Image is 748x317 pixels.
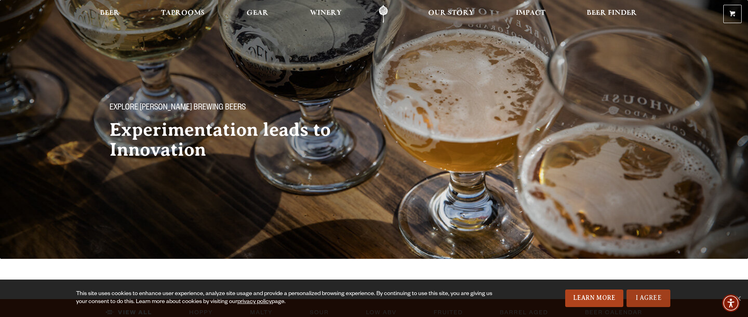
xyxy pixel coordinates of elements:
[627,290,670,307] a: I Agree
[587,10,637,16] span: Beer Finder
[423,5,479,23] a: Our Story
[247,10,268,16] span: Gear
[511,5,550,23] a: Impact
[310,10,342,16] span: Winery
[110,103,246,113] span: Explore [PERSON_NAME] Brewing Beers
[110,120,358,160] h2: Experimentation leads to Innovation
[76,290,501,306] div: This site uses cookies to enhance user experience, analyze site usage and provide a personalized ...
[428,10,474,16] span: Our Story
[368,5,398,23] a: Odell Home
[156,5,210,23] a: Taprooms
[305,5,347,23] a: Winery
[95,5,125,23] a: Beer
[241,5,274,23] a: Gear
[582,5,642,23] a: Beer Finder
[100,10,119,16] span: Beer
[565,290,624,307] a: Learn More
[516,10,545,16] span: Impact
[161,10,205,16] span: Taprooms
[237,299,272,305] a: privacy policy
[722,294,740,312] div: Accessibility Menu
